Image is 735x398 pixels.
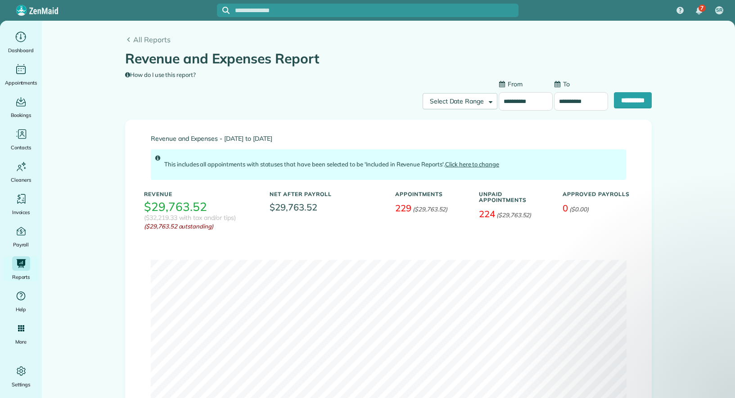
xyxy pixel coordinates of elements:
span: Reports [12,273,30,282]
h5: Revenue [144,191,256,197]
a: Payroll [4,224,38,249]
span: Appointments [5,78,37,87]
span: Cleaners [11,175,31,184]
button: Select Date Range [423,93,497,109]
span: $29,763.52 [270,201,382,214]
span: Payroll [13,240,29,249]
span: SR [716,7,722,14]
a: Contacts [4,127,38,152]
span: Dashboard [8,46,34,55]
h5: Unpaid Appointments [479,191,549,203]
svg: Focus search [222,7,230,14]
h5: Appointments [395,191,465,197]
span: More [15,337,27,346]
label: To [554,80,570,89]
span: 229 [395,202,411,214]
iframe: Intercom live chat [704,367,726,389]
a: All Reports [125,34,652,45]
a: Click here to change [445,161,499,168]
span: Invoices [12,208,30,217]
span: This includes all appointments with statuses that have been selected to be 'Included in Revenue R... [164,161,499,168]
span: Help [16,305,27,314]
button: Focus search [217,7,230,14]
a: Bookings [4,94,38,120]
span: 224 [479,208,495,219]
a: Settings [4,364,38,389]
a: Appointments [4,62,38,87]
a: Dashboard [4,30,38,55]
span: Contacts [11,143,31,152]
span: Bookings [11,111,32,120]
span: Select Date Range [430,97,484,105]
h3: $29,763.52 [144,201,207,214]
h3: ($32,219.33 with tax and/or tips) [144,215,236,221]
h1: Revenue and Expenses Report [125,51,645,66]
span: Settings [12,380,31,389]
span: Revenue and Expenses - [DATE] to [DATE] [151,135,626,142]
a: How do I use this report? [125,71,196,78]
a: Help [4,289,38,314]
div: 7 unread notifications [690,1,708,21]
em: ($29,763.52 outstanding) [144,222,256,231]
a: Cleaners [4,159,38,184]
h5: Net After Payroll [270,191,332,197]
span: All Reports [133,34,652,45]
em: ($29,763.52) [413,206,448,213]
a: Reports [4,256,38,282]
h5: Approved Payrolls [563,191,633,197]
a: Invoices [4,192,38,217]
label: From [499,80,523,89]
em: ($29,763.52) [496,211,532,219]
span: 7 [700,4,703,12]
